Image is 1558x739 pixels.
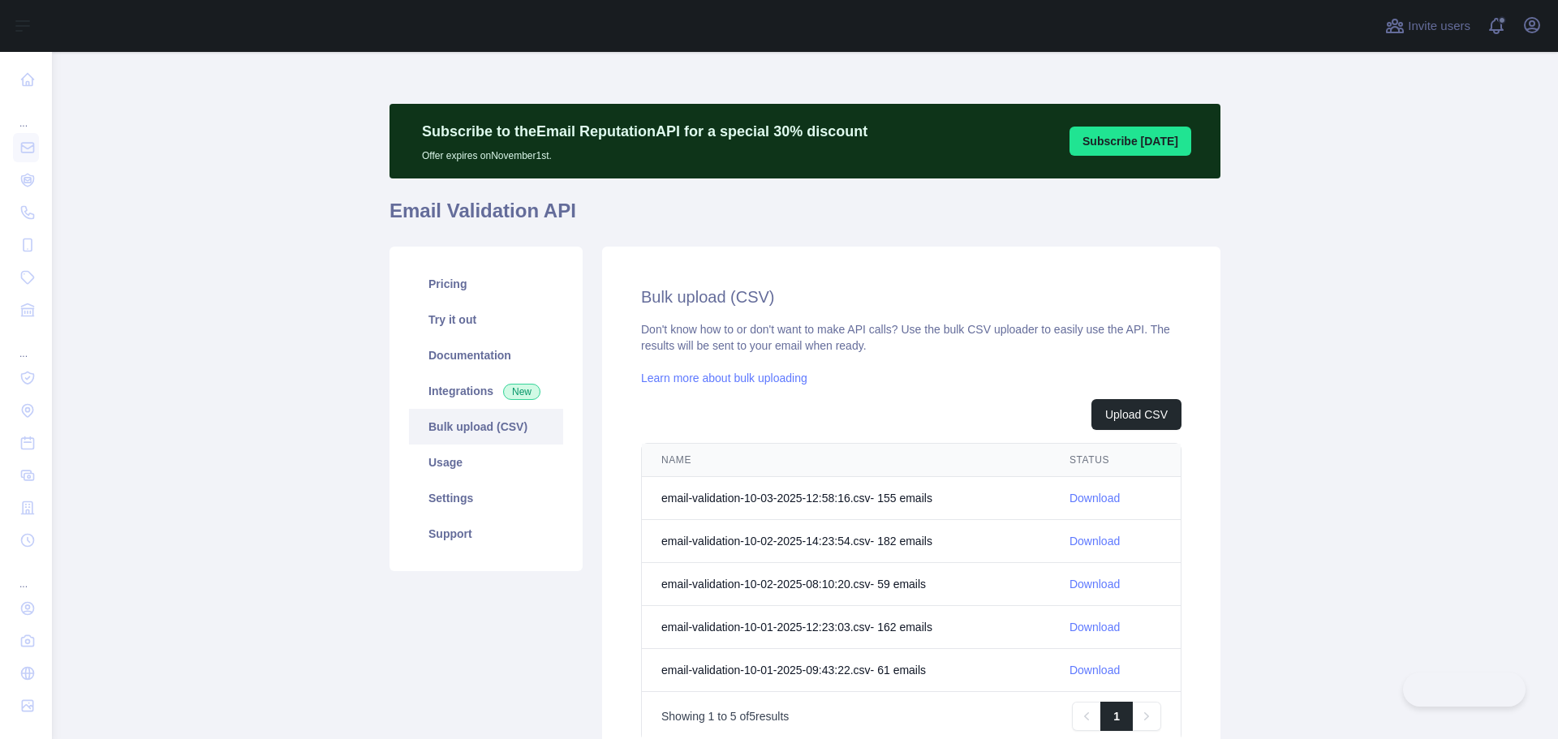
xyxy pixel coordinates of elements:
[13,97,39,130] div: ...
[1070,621,1120,634] a: Download
[1070,578,1120,591] a: Download
[641,286,1181,308] h2: Bulk upload (CSV)
[1070,127,1191,156] button: Subscribe [DATE]
[409,516,563,552] a: Support
[1408,17,1470,36] span: Invite users
[642,649,1050,692] td: email-validation-10-01-2025-09:43:22.csv - 61 email s
[1072,702,1161,731] nav: Pagination
[642,606,1050,649] td: email-validation-10-01-2025-12:23:03.csv - 162 email s
[661,708,789,724] p: Showing to of results
[422,120,867,143] p: Subscribe to the Email Reputation API for a special 30 % discount
[1382,13,1474,39] button: Invite users
[409,445,563,480] a: Usage
[642,444,1050,477] th: NAME
[409,302,563,337] a: Try it out
[409,337,563,373] a: Documentation
[389,198,1220,237] h1: Email Validation API
[422,143,867,162] p: Offer expires on November 1st.
[642,520,1050,563] td: email-validation-10-02-2025-14:23:54.csv - 182 email s
[13,328,39,360] div: ...
[13,558,39,591] div: ...
[409,480,563,516] a: Settings
[1070,535,1120,548] a: Download
[1070,664,1120,677] a: Download
[730,710,737,723] span: 5
[1100,702,1133,731] a: 1
[641,372,807,385] a: Learn more about bulk uploading
[1070,492,1120,505] a: Download
[409,373,563,409] a: Integrations New
[642,563,1050,606] td: email-validation-10-02-2025-08:10:20.csv - 59 email s
[503,384,540,400] span: New
[642,477,1050,520] td: email-validation-10-03-2025-12:58:16.csv - 155 email s
[708,710,715,723] span: 1
[749,710,755,723] span: 5
[1091,399,1181,430] button: Upload CSV
[1050,444,1181,477] th: STATUS
[409,409,563,445] a: Bulk upload (CSV)
[409,266,563,302] a: Pricing
[1403,672,1526,707] iframe: Toggle Customer Support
